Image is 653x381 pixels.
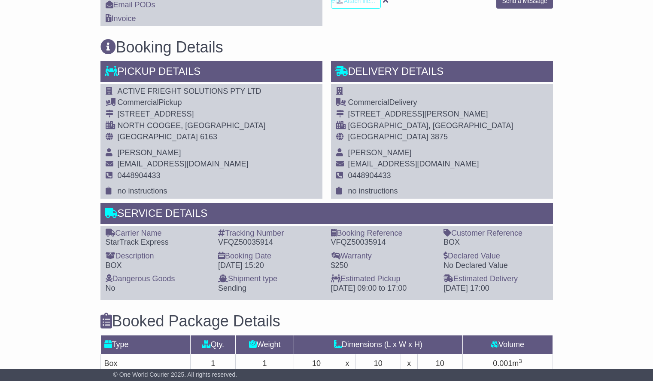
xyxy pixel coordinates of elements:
[331,261,435,270] div: $250
[294,354,339,373] td: 10
[417,354,462,373] td: 10
[100,39,553,56] h3: Booking Details
[236,335,294,354] td: Weight
[191,335,236,354] td: Qty.
[218,252,322,261] div: Booking Date
[348,121,513,131] div: [GEOGRAPHIC_DATA], [GEOGRAPHIC_DATA]
[443,252,548,261] div: Declared Value
[348,132,428,141] span: [GEOGRAPHIC_DATA]
[443,238,548,247] div: BOX
[118,98,266,108] div: Pickup
[355,354,401,373] td: 10
[218,274,322,284] div: Shipment type
[493,359,512,368] span: 0.001
[331,61,553,84] div: Delivery Details
[236,354,294,373] td: 1
[443,229,548,238] div: Customer Reference
[191,354,236,373] td: 1
[218,229,322,238] div: Tracking Number
[218,238,322,247] div: VFQZ50035914
[106,284,115,292] span: No
[200,132,217,141] span: 6163
[118,121,266,131] div: NORTH COOGEE, [GEOGRAPHIC_DATA]
[100,335,191,354] td: Type
[106,238,210,247] div: StarTrack Express
[118,87,261,95] span: ACTIVE FRIEGHT SOLUTIONS PTY LTD
[118,187,167,195] span: no instructions
[348,160,479,168] span: [EMAIL_ADDRESS][DOMAIN_NAME]
[218,261,322,270] div: [DATE] 15:20
[106,274,210,284] div: Dangerous Goods
[348,187,398,195] span: no instructions
[348,98,389,107] span: Commercial
[331,229,435,238] div: Booking Reference
[118,160,249,168] span: [EMAIL_ADDRESS][DOMAIN_NAME]
[106,252,210,261] div: Description
[331,274,435,284] div: Estimated Pickup
[106,261,210,270] div: BOX
[118,148,181,157] span: [PERSON_NAME]
[331,284,435,293] div: [DATE] 09:00 to 17:00
[100,203,553,226] div: Service Details
[331,238,435,247] div: VFQZ50035914
[100,313,553,330] h3: Booked Package Details
[106,229,210,238] div: Carrier Name
[118,171,161,180] span: 0448904433
[462,335,553,354] td: Volume
[100,61,322,84] div: Pickup Details
[100,354,191,373] td: Box
[118,132,198,141] span: [GEOGRAPHIC_DATA]
[106,0,155,9] a: Email PODs
[443,261,548,270] div: No Declared Value
[113,371,237,378] span: © One World Courier 2025. All rights reserved.
[348,110,513,119] div: [STREET_ADDRESS][PERSON_NAME]
[401,354,417,373] td: x
[106,14,136,23] a: Invoice
[294,335,463,354] td: Dimensions (L x W x H)
[118,110,266,119] div: [STREET_ADDRESS]
[519,358,522,364] sup: 3
[339,354,355,373] td: x
[331,252,435,261] div: Warranty
[118,98,159,107] span: Commercial
[348,98,513,108] div: Delivery
[348,148,412,157] span: [PERSON_NAME]
[443,274,548,284] div: Estimated Delivery
[218,284,246,292] span: Sending
[462,354,553,373] td: m
[348,171,391,180] span: 0448904433
[431,132,448,141] span: 3875
[443,284,548,293] div: [DATE] 17:00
